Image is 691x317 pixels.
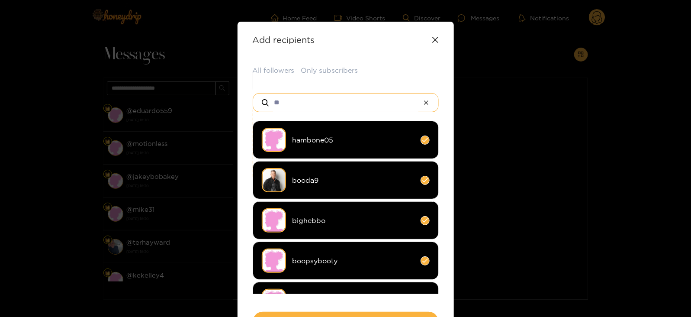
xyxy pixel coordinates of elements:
img: no-avatar.png [262,128,286,152]
span: booda9 [292,175,414,185]
button: All followers [253,65,295,75]
img: no-avatar.png [262,289,286,313]
span: hambone05 [292,135,414,145]
img: xocgr-male-model-photography-fort-lauderdale-0016.jpg [262,168,286,192]
img: no-avatar.png [262,208,286,233]
span: boopsybooty [292,256,414,266]
span: bighebbo [292,216,414,226]
strong: Add recipients [253,35,315,45]
img: no-avatar.png [262,249,286,273]
button: Only subscribers [301,65,358,75]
